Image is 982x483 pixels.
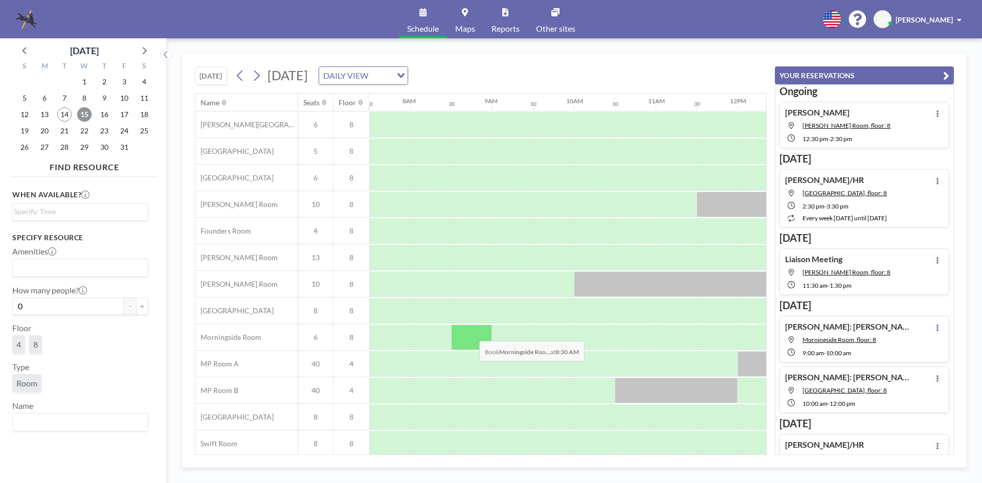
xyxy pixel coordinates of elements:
span: Monday, October 6, 2025 [37,91,52,105]
span: Friday, October 24, 2025 [117,124,131,138]
span: Room [16,378,37,388]
h4: [PERSON_NAME] [785,107,850,118]
span: Tuesday, October 14, 2025 [57,107,72,122]
span: [DATE] [267,67,308,83]
span: Wednesday, October 1, 2025 [77,75,92,89]
span: 8 [333,333,369,342]
h3: [DATE] [779,417,949,430]
span: Thursday, October 23, 2025 [97,124,111,138]
span: [GEOGRAPHIC_DATA] [195,306,274,315]
span: - [828,400,830,407]
span: Morningside Room, floor: 8 [802,336,876,343]
img: organization-logo [16,9,37,30]
div: 9AM [484,97,498,105]
span: 40 [298,386,333,395]
span: every week [DATE] until [DATE] [802,214,887,222]
span: Morningside Room [195,333,261,342]
input: Search for option [14,416,142,429]
span: Friday, October 31, 2025 [117,140,131,154]
span: 8 [333,306,369,315]
button: YOUR RESERVATIONS [775,66,954,84]
span: 10:00 AM [826,349,851,357]
h4: [PERSON_NAME]/HR [785,175,864,185]
span: 6 [298,120,333,129]
div: 30 [612,101,618,107]
span: 12:30 PM [802,135,828,143]
span: Currie Room, floor: 8 [802,122,890,129]
span: [PERSON_NAME] [896,15,953,24]
span: Sunday, October 26, 2025 [17,140,32,154]
span: 8 [333,412,369,422]
span: Friday, October 10, 2025 [117,91,131,105]
button: [DATE] [195,67,227,85]
span: 4 [16,339,21,349]
span: [PERSON_NAME] Room [195,253,278,262]
span: Other sites [536,25,575,33]
span: Thursday, October 9, 2025 [97,91,111,105]
div: W [75,60,95,74]
div: Seats [303,98,320,107]
div: M [35,60,55,74]
span: Book at [479,341,585,361]
span: - [828,282,830,289]
div: S [134,60,154,74]
span: 6 [298,173,333,182]
span: 8 [333,200,369,209]
span: 8 [333,226,369,236]
span: West End Room, floor: 8 [802,454,887,462]
h4: FIND RESOURCE [12,158,157,172]
span: Tuesday, October 21, 2025 [57,124,72,138]
span: [GEOGRAPHIC_DATA] [195,173,274,182]
span: - [828,135,830,143]
input: Search for option [14,261,142,274]
span: 2:30 PM [830,135,852,143]
span: West End Room, floor: 8 [802,386,887,394]
h3: Specify resource [12,233,148,242]
span: Wednesday, October 22, 2025 [77,124,92,138]
span: CD [878,15,887,24]
span: 4 [333,386,369,395]
h4: [PERSON_NAME]: [PERSON_NAME] [785,372,913,382]
span: Monday, October 27, 2025 [37,140,52,154]
span: [PERSON_NAME] Room [195,200,278,209]
span: [GEOGRAPHIC_DATA] [195,147,274,156]
div: 30 [367,101,373,107]
h4: [PERSON_NAME]/HR [785,440,864,450]
h3: [DATE] [779,232,949,244]
span: Saturday, October 4, 2025 [137,75,151,89]
button: - [124,297,136,315]
span: Swift Room [195,439,237,448]
span: [PERSON_NAME] Room [195,280,278,289]
div: Search for option [319,67,408,84]
div: 30 [530,101,537,107]
span: Sunday, October 5, 2025 [17,91,32,105]
span: Schedule [407,25,439,33]
span: MP Room A [195,359,239,369]
span: 4 [333,359,369,369]
span: Thursday, October 2, 2025 [97,75,111,89]
span: Thursday, October 30, 2025 [97,140,111,154]
label: Type [12,362,29,372]
span: Wednesday, October 8, 2025 [77,91,92,105]
span: Founders Room [195,226,251,236]
span: [PERSON_NAME][GEOGRAPHIC_DATA] [195,120,298,129]
span: Saturday, October 18, 2025 [137,107,151,122]
h4: Liaison Meeting [785,254,842,264]
span: Saturday, October 25, 2025 [137,124,151,138]
span: 10 [298,280,333,289]
div: Search for option [13,413,148,431]
h3: Ongoing [779,85,949,98]
span: West End Room, floor: 8 [802,189,887,197]
span: 4 [298,226,333,236]
div: F [114,60,134,74]
label: How many people? [12,285,87,295]
input: Search for option [371,69,391,82]
div: 30 [694,101,700,107]
div: Floor [339,98,356,107]
span: Tuesday, October 28, 2025 [57,140,72,154]
span: Monday, October 13, 2025 [37,107,52,122]
span: 8 [333,280,369,289]
span: Sunday, October 12, 2025 [17,107,32,122]
div: T [55,60,75,74]
span: 8 [333,253,369,262]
